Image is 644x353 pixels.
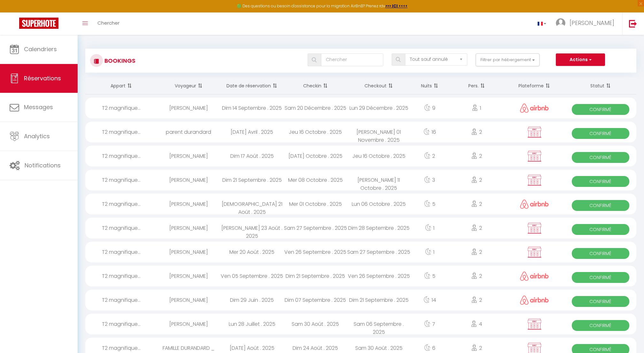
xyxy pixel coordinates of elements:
[556,53,605,66] button: Actions
[19,18,58,29] img: Super Booking
[556,18,565,28] img: ...
[347,77,410,94] th: Sort by checkout
[385,3,408,9] a: >>> ICI <<<<
[157,77,220,94] th: Sort by guest
[449,77,504,94] th: Sort by people
[284,77,347,94] th: Sort by checkin
[504,77,565,94] th: Sort by channel
[321,53,383,66] input: Chercher
[24,45,57,53] span: Calendriers
[24,103,53,111] span: Messages
[551,12,622,35] a: ... [PERSON_NAME]
[24,132,50,140] span: Analytics
[103,53,135,68] h3: Bookings
[565,77,636,94] th: Sort by status
[24,74,61,82] span: Réservations
[476,53,540,66] button: Filtrer par hébergement
[85,77,157,94] th: Sort by rentals
[25,161,61,169] span: Notifications
[629,20,637,28] img: logout
[220,77,284,94] th: Sort by booking date
[570,19,614,27] span: [PERSON_NAME]
[410,77,449,94] th: Sort by nights
[97,20,119,26] span: Chercher
[93,12,124,35] a: Chercher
